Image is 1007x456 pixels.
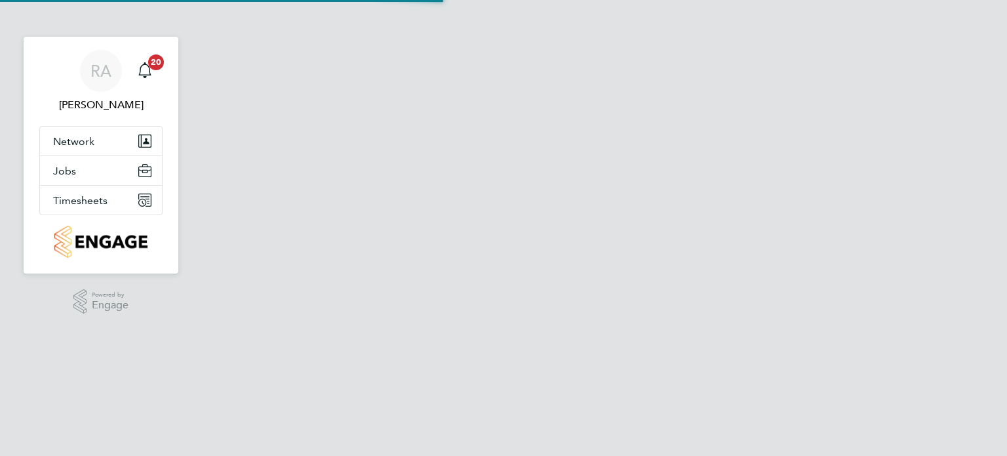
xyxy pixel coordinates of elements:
[73,289,129,314] a: Powered byEngage
[132,50,158,92] a: 20
[53,165,76,177] span: Jobs
[39,226,163,258] a: Go to home page
[90,62,111,79] span: RA
[40,186,162,215] button: Timesheets
[40,127,162,155] button: Network
[148,54,164,70] span: 20
[39,50,163,113] a: RA[PERSON_NAME]
[53,135,94,148] span: Network
[40,156,162,185] button: Jobs
[54,226,147,258] img: countryside-properties-logo-retina.png
[92,300,128,311] span: Engage
[92,289,128,301] span: Powered by
[53,194,108,207] span: Timesheets
[24,37,178,274] nav: Main navigation
[39,97,163,113] span: Rui Afonso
